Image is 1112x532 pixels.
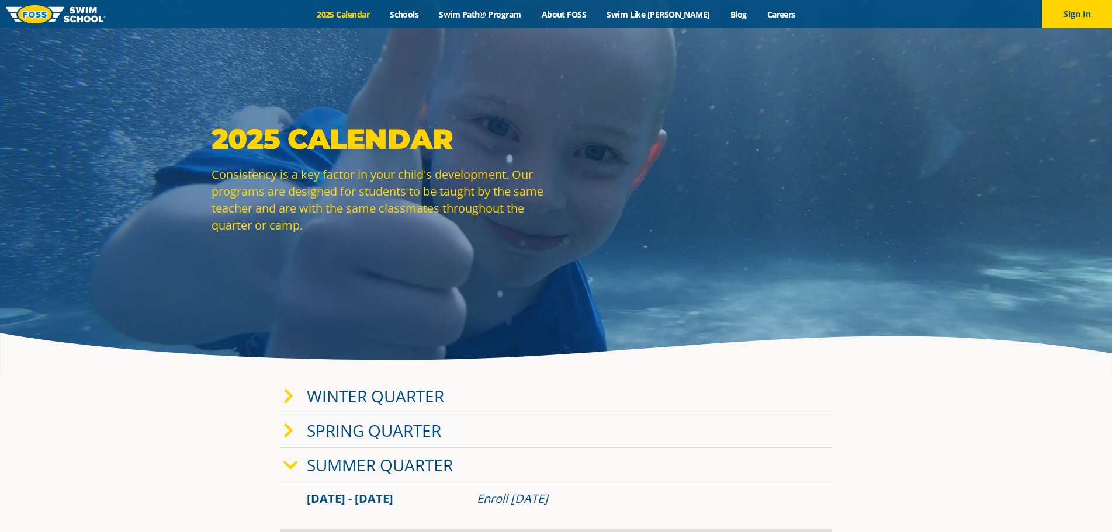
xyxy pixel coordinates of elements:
img: FOSS Swim School Logo [6,5,106,23]
strong: 2025 Calendar [212,122,453,156]
a: Summer Quarter [307,454,453,476]
a: About FOSS [531,9,597,20]
a: Winter Quarter [307,385,444,407]
div: Enroll [DATE] [477,491,806,507]
a: 2025 Calendar [307,9,380,20]
span: [DATE] - [DATE] [307,491,393,506]
a: Spring Quarter [307,419,441,441]
a: Schools [380,9,429,20]
a: Swim Like [PERSON_NAME] [597,9,720,20]
a: Swim Path® Program [429,9,531,20]
a: Careers [757,9,805,20]
p: Consistency is a key factor in your child's development. Our programs are designed for students t... [212,166,550,234]
a: Blog [720,9,757,20]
